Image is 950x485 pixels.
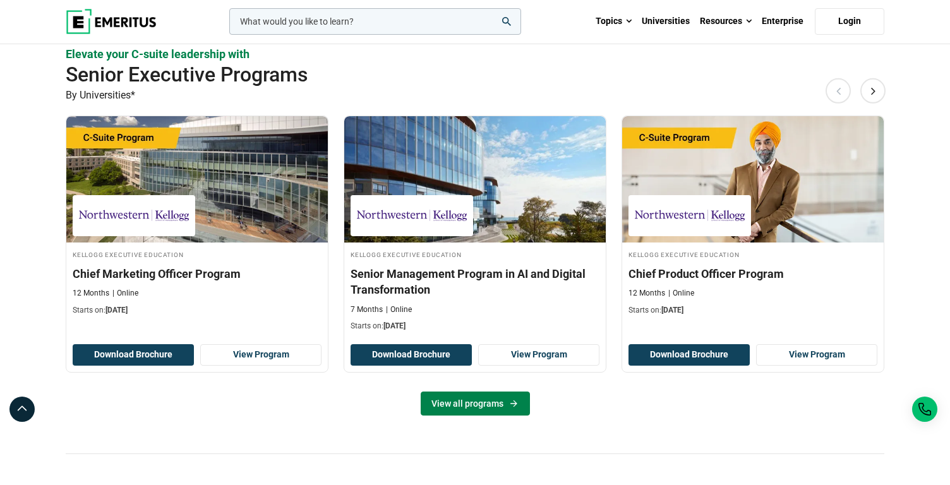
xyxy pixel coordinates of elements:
[756,344,877,366] a: View Program
[351,321,599,332] p: Starts on:
[668,288,694,299] p: Online
[66,116,328,322] a: Sales and Marketing Course by Kellogg Executive Education - October 14, 2025 Kellogg Executive Ed...
[478,344,599,366] a: View Program
[622,116,884,242] img: Chief Product Officer Program | Online Product Design and Innovation Course
[628,344,750,366] button: Download Brochure
[66,62,802,87] h2: Senior Executive Programs
[66,46,884,62] p: Elevate your C-suite leadership with
[105,306,128,314] span: [DATE]
[661,306,683,314] span: [DATE]
[351,249,599,260] h4: Kellogg Executive Education
[66,116,328,242] img: Chief Marketing Officer Program | Online Sales and Marketing Course
[73,288,109,299] p: 12 Months
[200,344,322,366] a: View Program
[79,201,189,230] img: Kellogg Executive Education
[112,288,138,299] p: Online
[628,305,877,316] p: Starts on:
[66,87,884,104] p: By Universities*
[351,344,472,366] button: Download Brochure
[421,392,530,416] a: View all programs
[73,305,322,316] p: Starts on:
[73,344,194,366] button: Download Brochure
[386,304,412,315] p: Online
[635,201,745,230] img: Kellogg Executive Education
[860,78,886,104] button: Next
[73,266,322,282] h3: Chief Marketing Officer Program
[73,249,322,260] h4: Kellogg Executive Education
[826,78,851,104] button: Previous
[815,8,884,35] a: Login
[344,116,606,338] a: Digital Transformation Course by Kellogg Executive Education - December 8, 2025 Kellogg Executive...
[622,116,884,322] a: Product Design and Innovation Course by Kellogg Executive Education - December 9, 2025 Kellogg Ex...
[383,321,406,330] span: [DATE]
[351,266,599,297] h3: Senior Management Program in AI and Digital Transformation
[357,201,467,230] img: Kellogg Executive Education
[628,288,665,299] p: 12 Months
[628,266,877,282] h3: Chief Product Officer Program
[351,304,383,315] p: 7 Months
[229,8,521,35] input: woocommerce-product-search-field-0
[628,249,877,260] h4: Kellogg Executive Education
[344,116,606,242] img: Senior Management Program in AI and Digital Transformation | Online Digital Transformation Course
